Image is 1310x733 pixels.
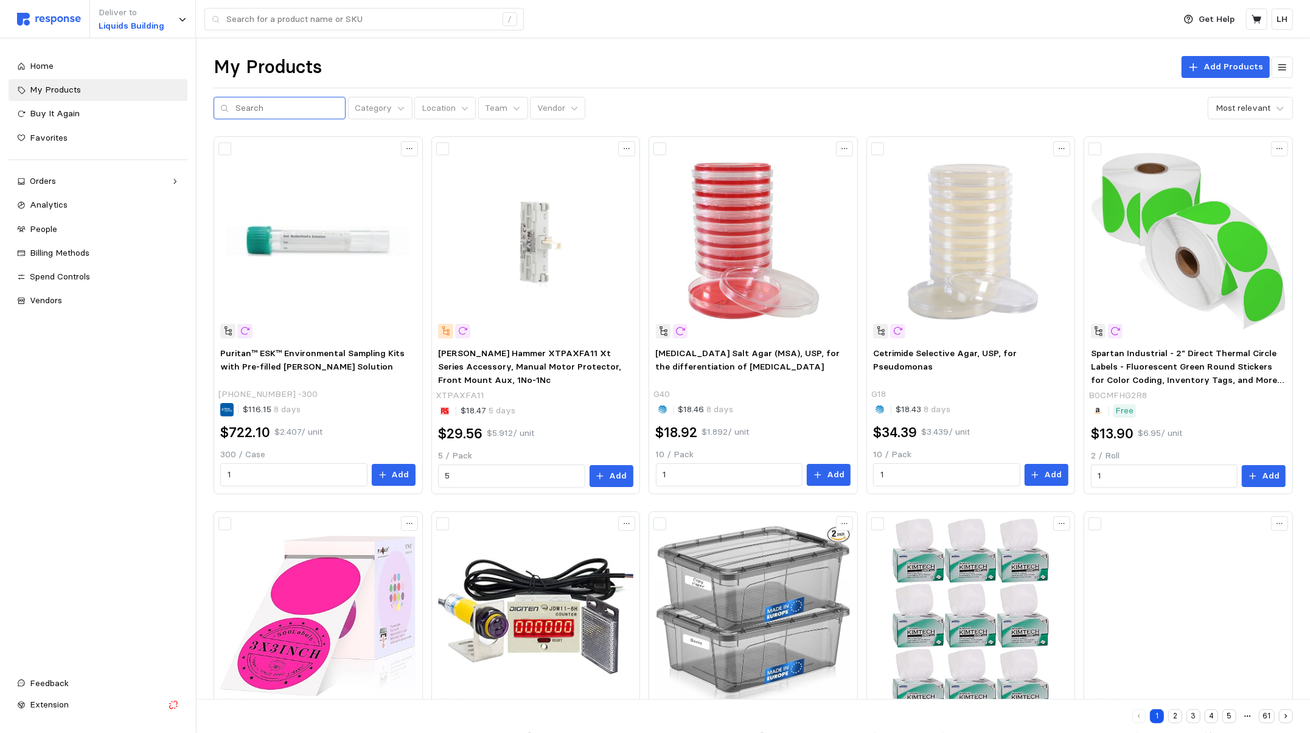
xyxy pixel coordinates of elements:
[1091,519,1286,714] img: 20-2008210-15200904-STD-00.jpg-250.jpg
[485,102,507,115] p: Team
[1182,56,1270,78] button: Add Products
[663,464,796,486] input: Qty
[1168,709,1182,723] button: 2
[436,389,485,402] p: XTPAXFA11
[271,404,301,415] span: 8 days
[9,127,187,149] a: Favorites
[9,673,187,695] button: Feedback
[9,290,187,312] a: Vendors
[214,55,322,79] h1: My Products
[1205,709,1219,723] button: 4
[30,199,68,210] span: Analytics
[827,468,845,482] p: Add
[235,97,339,119] input: Search
[487,427,534,440] p: $5.912 / unit
[30,699,69,710] span: Extension
[873,348,1017,372] span: Cetrimide Selective Agar, USP, for Pseudomonas
[438,144,633,339] img: 70056547_right.jpg
[880,464,1014,486] input: Qty
[372,464,416,486] button: Add
[1138,427,1182,440] p: $6.95 / unit
[99,19,164,33] p: Liquids Building
[653,388,670,401] p: G40
[30,295,62,306] span: Vendors
[656,519,851,714] img: 61H1t8GR0vL._AC_SX679_PIbundle-2,TopRight,0,0_SH20_.jpg
[807,464,851,486] button: Add
[590,465,633,487] button: Add
[1199,13,1235,26] p: Get Help
[1177,8,1242,31] button: Get Help
[9,103,187,125] a: Buy It Again
[873,448,1068,461] p: 10 / Pack
[30,678,69,689] span: Feedback
[873,519,1068,714] img: 71NVolGmHyL._AC_SX466_.jpg
[9,266,187,288] a: Spend Controls
[9,219,187,240] a: People
[896,403,950,416] p: $18.43
[656,448,851,461] p: 10 / Pack
[1115,404,1134,418] p: Free
[1277,13,1288,26] p: LH
[486,405,515,416] span: 5 days
[414,97,476,120] button: Location
[1216,102,1270,114] div: Most relevant
[17,13,81,26] img: svg%3e
[438,519,633,714] img: 61NnDESVL-L._AC_SX679_.jpg
[1259,709,1275,723] button: 61
[656,348,840,372] span: [MEDICAL_DATA] Salt Agar (MSA), USP, for the differentiation of [MEDICAL_DATA]
[30,175,166,188] div: Orders
[438,424,483,443] h2: $29.56
[1091,144,1286,339] img: 61Ud4to-LoL._AC_SX679_.jpg
[705,404,734,415] span: 8 days
[274,426,322,439] p: $2.407 / unit
[656,423,698,442] h2: $18.92
[9,170,187,192] a: Orders
[438,348,621,385] span: [PERSON_NAME] Hammer XTPAXFA11 Xt Series Accessory, Manual Motor Protector, Front Mount Aux, 1No-1Nc
[537,102,565,115] p: Vendor
[243,403,301,416] p: $116.15
[30,60,54,71] span: Home
[873,144,1068,339] img: g18_1.jpg
[1025,464,1068,486] button: Add
[1091,348,1284,398] span: Spartan Industrial - 2" Direct Thermal Circle Labels - Fluorescent Green Round Stickers for Color...
[220,519,416,714] img: 71aqe-VBPxL._AC_SX466_.jpg
[392,468,409,482] p: Add
[30,108,80,119] span: Buy It Again
[9,194,187,216] a: Analytics
[1186,709,1200,723] button: 3
[871,388,886,401] p: G18
[921,426,970,439] p: $3.439 / unit
[9,79,187,101] a: My Products
[30,271,90,282] span: Spend Controls
[30,132,68,143] span: Favorites
[30,247,89,258] span: Billing Methods
[873,423,917,442] h2: $34.39
[438,449,633,463] p: 5 / Pack
[1242,465,1286,487] button: Add
[1272,9,1293,30] button: LH
[445,465,579,487] input: Qty
[348,97,413,120] button: Category
[678,403,734,416] p: $18.46
[461,404,515,418] p: $18.47
[226,9,496,30] input: Search for a product name or SKU
[656,144,851,339] img: g40_1.jpg
[1044,468,1062,482] p: Add
[220,144,416,339] img: F132987~p.eps-250.jpg
[1091,424,1134,443] h2: $13.90
[220,448,416,461] p: 300 / Case
[609,469,627,483] p: Add
[1091,449,1286,463] p: 2 / Roll
[1262,469,1280,483] p: Add
[30,223,57,234] span: People
[1098,465,1231,487] input: Qty
[921,404,950,415] span: 8 days
[9,55,187,77] a: Home
[220,348,405,372] span: Puritan™ ESK™ Environmental Sampling Kits with Pre-filled [PERSON_NAME] Solution
[1089,389,1147,402] p: B0CMFHG2R8
[228,464,361,486] input: Qty
[30,84,81,95] span: My Products
[9,694,187,716] button: Extension
[9,242,187,264] a: Billing Methods
[220,423,270,442] h2: $722.10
